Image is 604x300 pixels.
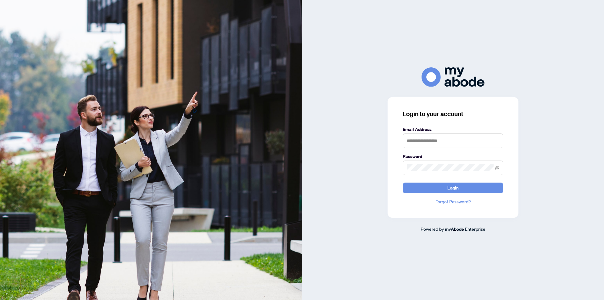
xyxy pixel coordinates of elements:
label: Email Address [403,126,503,133]
a: Forgot Password? [403,198,503,205]
a: myAbode [445,226,464,233]
span: Enterprise [465,226,485,232]
label: Password [403,153,503,160]
span: Powered by [421,226,444,232]
span: Login [447,183,459,193]
button: Login [403,183,503,193]
img: ma-logo [422,67,484,87]
span: eye-invisible [495,166,499,170]
h3: Login to your account [403,110,503,118]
